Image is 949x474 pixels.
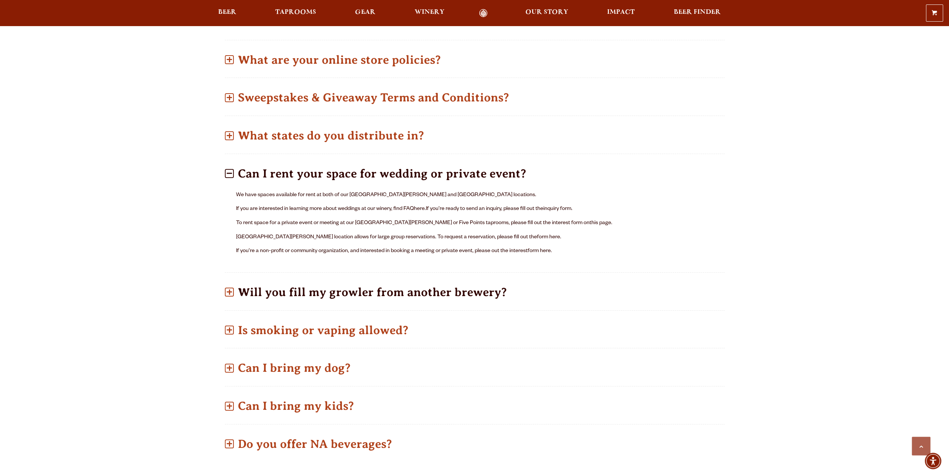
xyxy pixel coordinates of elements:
[350,9,380,18] a: Gear
[925,453,941,469] div: Accessibility Menu
[673,9,720,15] span: Beer Finder
[912,437,930,455] a: Scroll to top
[410,9,449,18] a: Winery
[607,9,635,15] span: Impact
[218,9,236,15] span: Beer
[590,220,611,226] a: this page
[669,9,725,18] a: Beer Finder
[225,122,725,149] p: What states do you distribute in?
[537,235,561,241] a: form here.
[225,317,725,343] p: Is smoking or vaping allowed?
[521,9,573,18] a: Our Story
[525,9,568,15] span: Our Story
[270,9,321,18] a: Taprooms
[225,393,725,419] p: Can I bring my kids?
[213,9,241,18] a: Beer
[225,279,725,305] p: Will you fill my growler from another brewery?
[236,233,713,242] p: [GEOGRAPHIC_DATA][PERSON_NAME] location allows for large group reservations. To request a reserva...
[225,431,725,457] p: Do you offer NA beverages?
[225,355,725,381] p: Can I bring my dog?
[602,9,640,18] a: Impact
[225,84,725,111] p: Sweepstakes & Giveaway Terms and Conditions?
[225,47,725,73] p: What are your online store policies?
[275,9,316,15] span: Taprooms
[543,206,572,212] a: inquiry form.
[414,206,426,212] a: here.
[355,9,375,15] span: Gear
[225,160,725,187] p: Can I rent your space for wedding or private event?
[415,9,444,15] span: Winery
[528,248,551,254] a: form here
[236,191,713,200] p: We have spaces available for rent at both of our [GEOGRAPHIC_DATA][PERSON_NAME] and [GEOGRAPHIC_D...
[469,9,497,18] a: Odell Home
[236,205,713,214] p: If you are interested in learning more about weddings at our winery, find FAQ If you’re ready to ...
[236,219,713,228] p: To rent space for a private event or meeting at our [GEOGRAPHIC_DATA][PERSON_NAME] or Five Points...
[236,247,713,256] p: If you’re a non-profit or community organization, and interested in booking a meeting or private ...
